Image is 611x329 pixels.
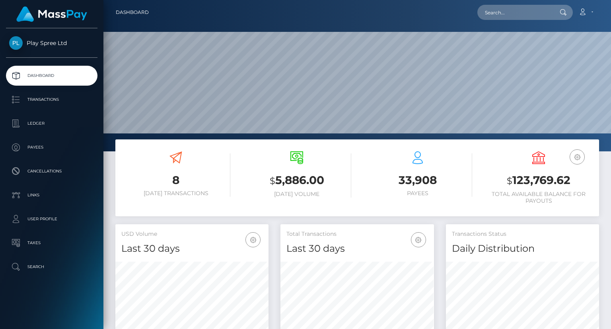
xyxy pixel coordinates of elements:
[9,213,94,225] p: User Profile
[121,242,263,256] h4: Last 30 days
[484,191,593,204] h6: Total Available Balance for Payouts
[121,190,230,197] h6: [DATE] Transactions
[16,6,87,22] img: MassPay Logo
[9,261,94,273] p: Search
[9,36,23,50] img: Play Spree Ltd
[9,70,94,82] p: Dashboard
[6,233,97,253] a: Taxes
[9,117,94,129] p: Ledger
[452,242,593,256] h4: Daily Distribution
[6,90,97,110] a: Transactions
[484,172,593,189] h3: 123,769.62
[9,165,94,177] p: Cancellations
[507,175,512,186] small: $
[286,230,428,238] h5: Total Transactions
[121,230,263,238] h5: USD Volume
[6,257,97,277] a: Search
[9,94,94,106] p: Transactions
[286,242,428,256] h4: Last 30 days
[121,172,230,188] h3: 8
[363,190,472,197] h6: Payees
[242,191,351,198] h6: [DATE] Volume
[242,172,351,189] h3: 5,886.00
[116,4,149,21] a: Dashboard
[6,137,97,157] a: Payees
[6,66,97,86] a: Dashboard
[270,175,275,186] small: $
[6,161,97,181] a: Cancellations
[6,39,97,47] span: Play Spree Ltd
[452,230,593,238] h5: Transactions Status
[6,209,97,229] a: User Profile
[9,141,94,153] p: Payees
[6,185,97,205] a: Links
[6,114,97,133] a: Ledger
[477,5,552,20] input: Search...
[9,237,94,249] p: Taxes
[363,172,472,188] h3: 33,908
[9,189,94,201] p: Links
